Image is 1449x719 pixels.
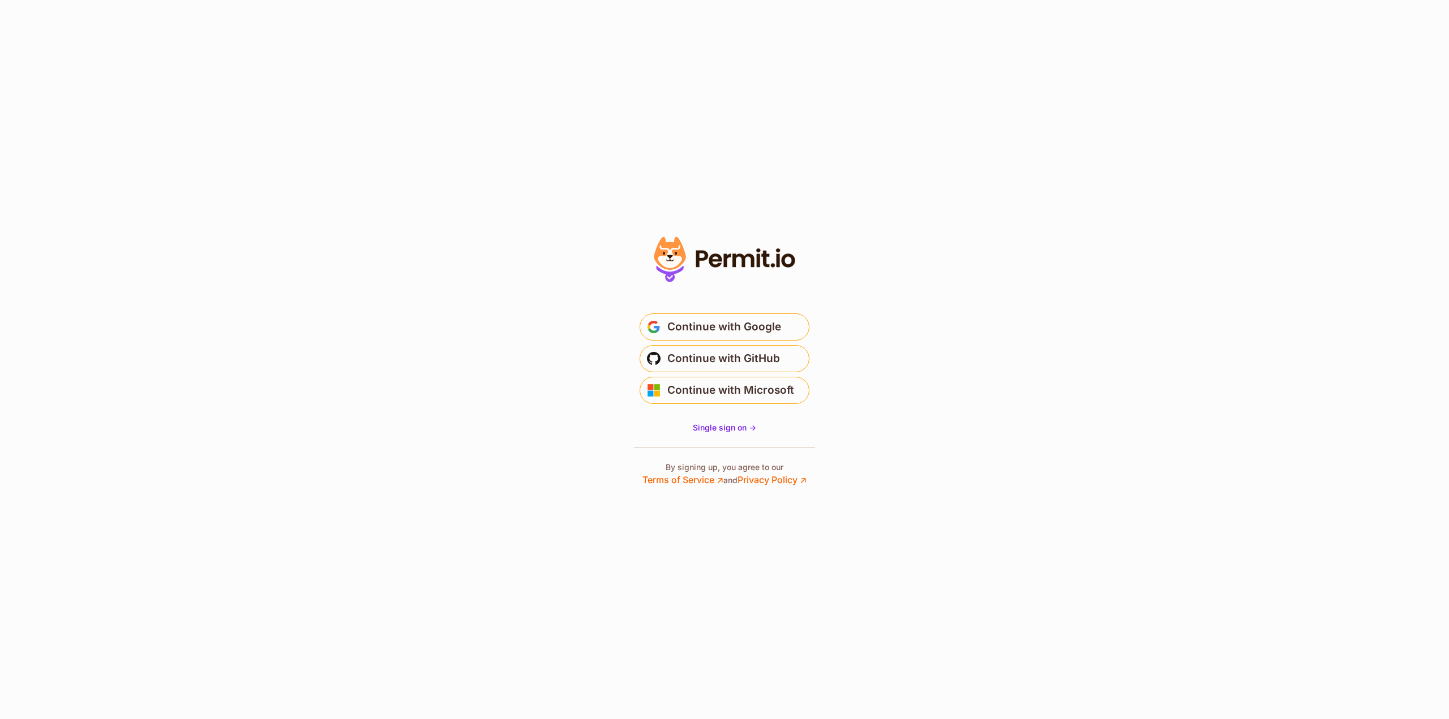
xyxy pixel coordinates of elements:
[642,462,807,486] p: By signing up, you agree to our and
[667,318,781,336] span: Continue with Google
[640,313,809,341] button: Continue with Google
[738,474,807,485] a: Privacy Policy ↗
[640,377,809,404] button: Continue with Microsoft
[640,345,809,372] button: Continue with GitHub
[667,381,794,399] span: Continue with Microsoft
[693,423,756,432] span: Single sign on ->
[693,422,756,433] a: Single sign on ->
[642,474,723,485] a: Terms of Service ↗
[667,350,780,368] span: Continue with GitHub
